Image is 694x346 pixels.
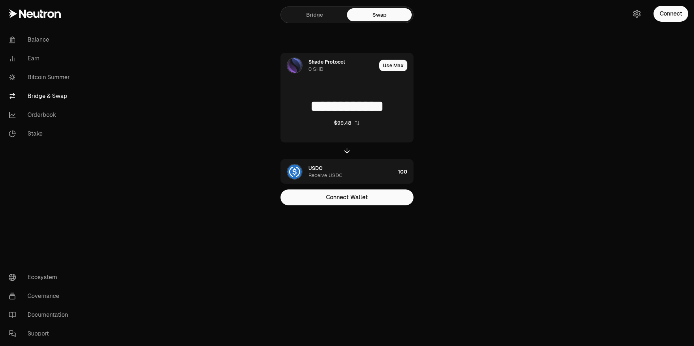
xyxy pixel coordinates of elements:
[3,306,78,324] a: Documentation
[281,159,413,184] button: USDC LogoUSDCReceive USDC100
[281,159,395,184] div: USDC LogoUSDCReceive USDC
[280,189,414,205] button: Connect Wallet
[3,68,78,87] a: Bitcoin Summer
[308,172,343,179] div: Receive USDC
[308,165,322,172] div: USDC
[3,49,78,68] a: Earn
[3,268,78,287] a: Ecosystem
[3,124,78,143] a: Stake
[334,119,351,127] div: $99.48
[347,8,412,21] a: Swap
[308,58,345,65] div: Shade Protocol
[3,30,78,49] a: Balance
[334,119,360,127] button: $99.48
[282,8,347,21] a: Bridge
[654,6,688,22] button: Connect
[308,65,324,73] div: 0 SHD
[3,324,78,343] a: Support
[398,159,413,184] div: 100
[379,60,407,71] button: Use Max
[3,106,78,124] a: Orderbook
[3,87,78,106] a: Bridge & Swap
[3,287,78,306] a: Governance
[287,58,302,73] img: SHD Logo
[287,165,302,179] img: USDC Logo
[281,53,376,78] div: SHD LogoShade Protocol0 SHD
